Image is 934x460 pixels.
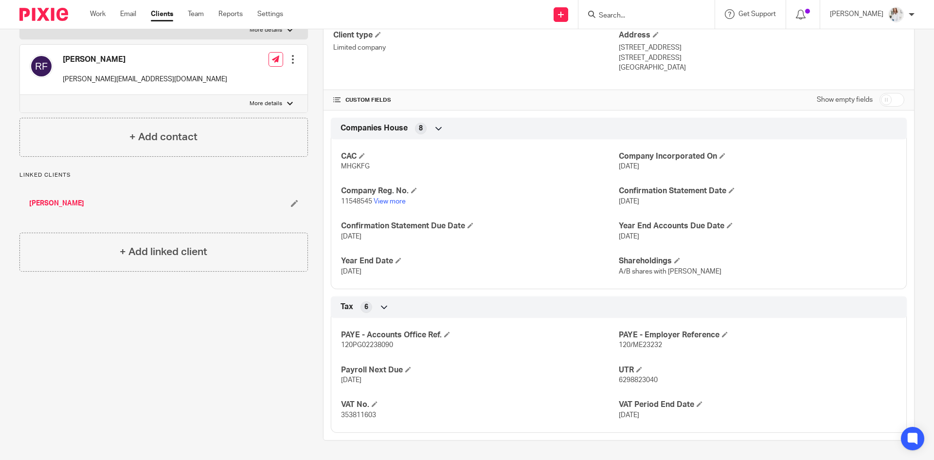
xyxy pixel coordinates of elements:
span: Tax [341,302,353,312]
h4: Company Reg. No. [341,186,619,196]
span: 8 [419,124,423,133]
h4: Confirmation Statement Due Date [341,221,619,231]
p: [PERSON_NAME][EMAIL_ADDRESS][DOMAIN_NAME] [63,74,227,84]
h4: CAC [341,151,619,162]
span: [DATE] [341,377,361,384]
h4: UTR [619,365,897,375]
p: [PERSON_NAME] [830,9,883,19]
span: [DATE] [341,268,361,275]
a: Settings [257,9,283,19]
span: [DATE] [619,163,639,170]
h4: Address [619,30,904,40]
span: [DATE] [341,233,361,240]
input: Search [598,12,685,20]
h4: Year End Accounts Due Date [619,221,897,231]
p: More details [250,26,282,34]
span: 6 [364,302,368,312]
p: More details [250,100,282,108]
span: MHGKFG [341,163,370,170]
a: Work [90,9,106,19]
a: Team [188,9,204,19]
span: [DATE] [619,198,639,205]
img: Daisy.JPG [888,7,904,22]
h4: + Add contact [129,129,198,145]
span: 353811603 [341,412,376,419]
p: [STREET_ADDRESS] [619,53,904,63]
h4: Shareholdings [619,256,897,266]
span: 120/ME23232 [619,342,662,349]
h4: Company Incorporated On [619,151,897,162]
span: 120PG02238090 [341,342,393,349]
h4: PAYE - Employer Reference [619,330,897,340]
span: 6298823040 [619,377,658,384]
label: Show empty fields [817,95,873,105]
h4: VAT No. [341,400,619,410]
h4: Year End Date [341,256,619,266]
h4: Client type [333,30,619,40]
a: View more [374,198,406,205]
h4: + Add linked client [120,244,207,259]
img: Pixie [19,8,68,21]
h4: [PERSON_NAME] [63,55,227,65]
a: Reports [218,9,243,19]
p: [GEOGRAPHIC_DATA] [619,63,904,73]
p: Linked clients [19,171,308,179]
span: [DATE] [619,412,639,419]
h4: Payroll Next Due [341,365,619,375]
h4: PAYE - Accounts Office Ref. [341,330,619,340]
span: [DATE] [619,233,639,240]
span: A/B shares with [PERSON_NAME] [619,268,721,275]
img: svg%3E [30,55,53,78]
p: [STREET_ADDRESS] [619,43,904,53]
span: 11548545 [341,198,372,205]
span: Companies House [341,123,408,133]
a: [PERSON_NAME] [29,199,84,208]
a: Email [120,9,136,19]
a: Clients [151,9,173,19]
h4: CUSTOM FIELDS [333,96,619,104]
h4: VAT Period End Date [619,400,897,410]
p: Limited company [333,43,619,53]
h4: Confirmation Statement Date [619,186,897,196]
span: Get Support [738,11,776,18]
